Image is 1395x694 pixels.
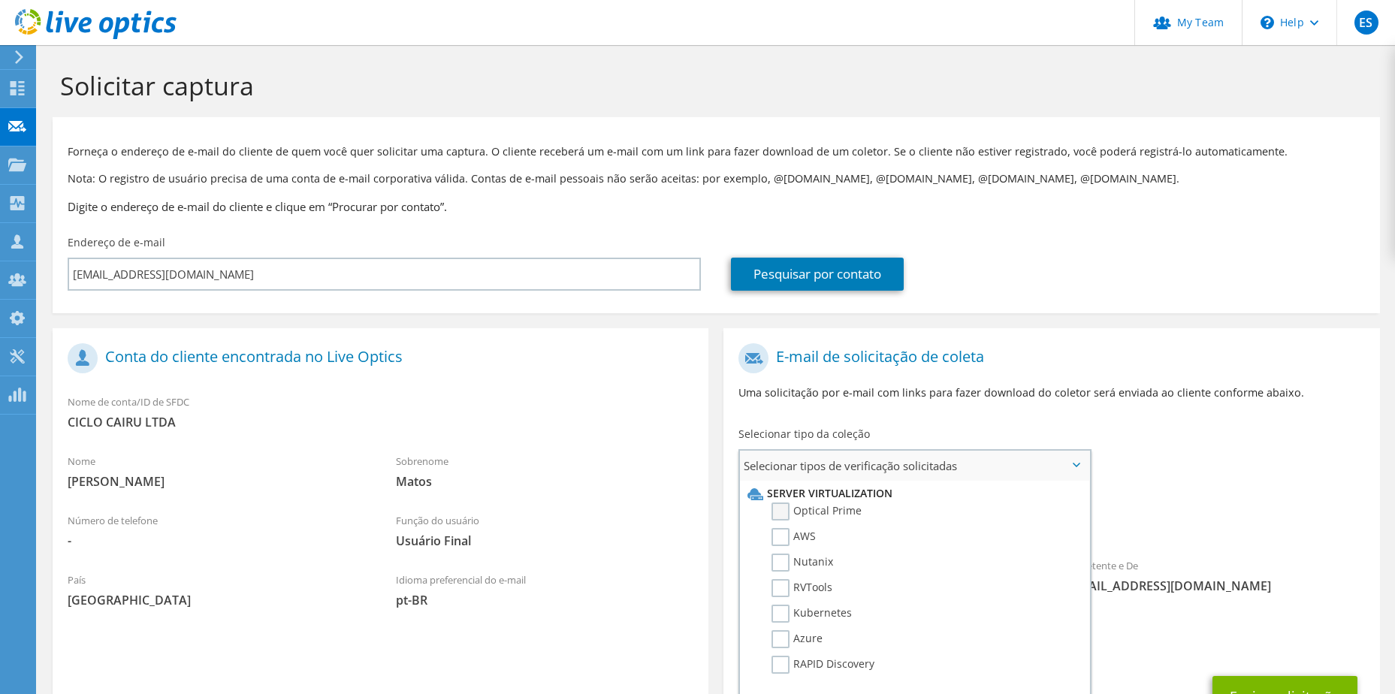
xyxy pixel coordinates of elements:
label: Optical Prime [771,502,862,520]
span: Usuário Final [396,533,694,549]
span: pt-BR [396,592,694,608]
label: Nutanix [771,554,833,572]
h1: Solicitar captura [60,70,1365,101]
span: - [68,533,366,549]
label: AWS [771,528,816,546]
span: ES [1354,11,1378,35]
span: [PERSON_NAME] [68,473,366,490]
div: Nome de conta/ID de SFDC [53,386,708,438]
div: Sobrenome [381,445,709,497]
div: País [53,564,381,616]
span: [GEOGRAPHIC_DATA] [68,592,366,608]
div: Nome [53,445,381,497]
a: Pesquisar por contato [731,258,904,291]
h1: Conta do cliente encontrada no Live Optics [68,343,686,373]
div: Número de telefone [53,505,381,557]
div: Função do usuário [381,505,709,557]
span: Selecionar tipos de verificação solicitadas [740,451,1089,481]
span: CICLO CAIRU LTDA [68,414,693,430]
div: Idioma preferencial do e-mail [381,564,709,616]
span: Matos [396,473,694,490]
div: Para [723,550,1052,602]
div: Coleções solicitadas [723,487,1379,542]
label: RAPID Discovery [771,656,874,674]
label: Endereço de e-mail [68,235,165,250]
label: RVTools [771,579,832,597]
p: Uma solicitação por e-mail com links para fazer download do coletor será enviada ao cliente confo... [738,385,1364,401]
label: Kubernetes [771,605,852,623]
svg: \n [1261,16,1274,29]
div: CC e Responder para [723,609,1379,661]
div: Remetente e De [1052,550,1380,602]
h1: E-mail de solicitação de coleta [738,343,1357,373]
label: Selecionar tipo da coleção [738,427,870,442]
p: Forneça o endereço de e-mail do cliente de quem você quer solicitar uma captura. O cliente recebe... [68,143,1365,160]
label: Azure [771,630,823,648]
h3: Digite o endereço de e-mail do cliente e clique em “Procurar por contato”. [68,198,1365,215]
p: Nota: O registro de usuário precisa de uma conta de e-mail corporativa válida. Contas de e-mail p... [68,170,1365,187]
span: [EMAIL_ADDRESS][DOMAIN_NAME] [1067,578,1365,594]
li: Server Virtualization [744,484,1082,502]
